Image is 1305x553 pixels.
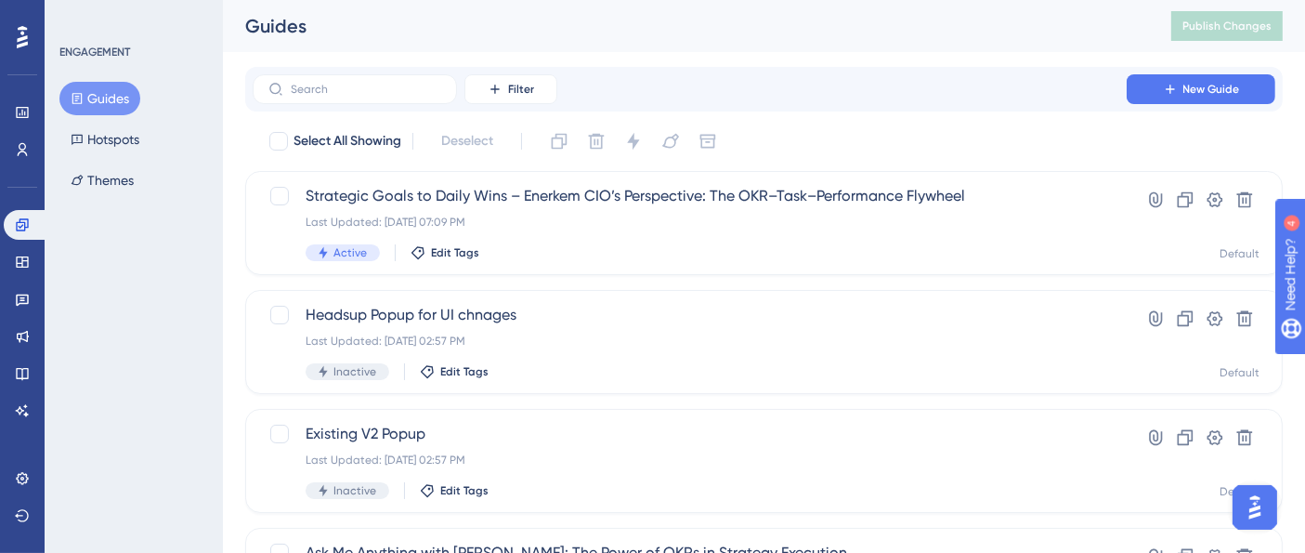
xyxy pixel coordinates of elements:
span: Filter [508,82,534,97]
span: Headsup Popup for UI chnages [306,304,1074,326]
div: ENGAGEMENT [59,45,130,59]
span: Strategic Goals to Daily Wins – Enerkem CIO’s Perspective: The OKR–Task–Performance Flywheel [306,185,1074,207]
div: Default [1220,484,1259,499]
button: Edit Tags [420,483,489,498]
div: Last Updated: [DATE] 02:57 PM [306,453,1074,467]
span: Inactive [333,483,376,498]
span: Edit Tags [440,364,489,379]
span: Publish Changes [1182,19,1272,33]
span: Edit Tags [440,483,489,498]
div: Default [1220,246,1259,261]
span: Deselect [441,130,493,152]
span: Need Help? [44,5,116,27]
button: Themes [59,164,145,197]
iframe: UserGuiding AI Assistant Launcher [1227,480,1283,535]
button: Deselect [424,125,510,158]
button: Publish Changes [1171,11,1283,41]
div: Last Updated: [DATE] 02:57 PM [306,334,1074,349]
span: Active [333,245,367,260]
span: Inactive [333,364,376,379]
div: Guides [245,13,1125,39]
button: Hotspots [59,123,150,156]
span: Existing V2 Popup [306,423,1074,445]
div: Default [1220,365,1259,380]
span: Select All Showing [294,130,401,152]
button: New Guide [1127,74,1275,104]
div: Last Updated: [DATE] 07:09 PM [306,215,1074,230]
button: Edit Tags [411,245,479,260]
span: New Guide [1183,82,1240,97]
input: Search [291,83,441,96]
div: 4 [129,9,135,24]
span: Edit Tags [431,245,479,260]
button: Edit Tags [420,364,489,379]
button: Guides [59,82,140,115]
button: Filter [464,74,557,104]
